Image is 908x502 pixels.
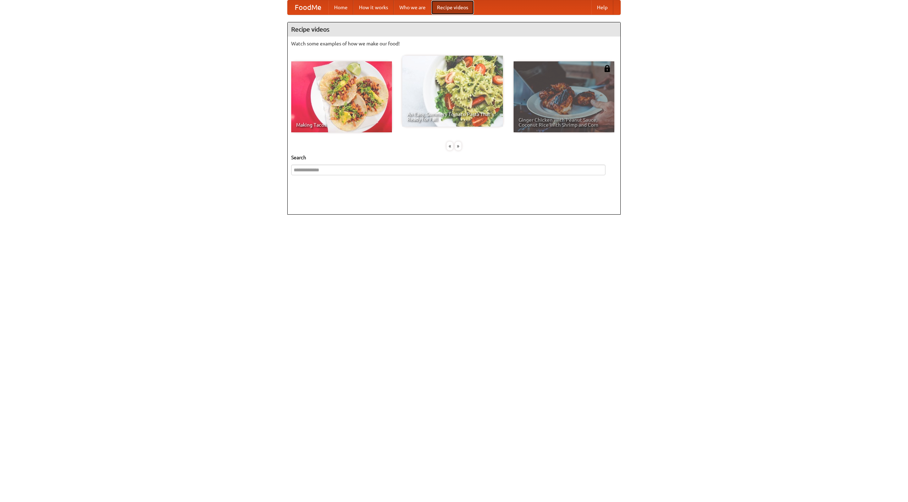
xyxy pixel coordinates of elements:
h4: Recipe videos [288,22,620,37]
div: » [455,142,461,150]
a: Home [328,0,353,15]
h5: Search [291,154,617,161]
a: FoodMe [288,0,328,15]
a: Recipe videos [431,0,474,15]
span: An Easy, Summery Tomato Pasta That's Ready for Fall [407,112,498,122]
img: 483408.png [604,65,611,72]
span: Making Tacos [296,122,387,127]
div: « [447,142,453,150]
p: Watch some examples of how we make our food! [291,40,617,47]
a: Who we are [394,0,431,15]
a: Help [591,0,613,15]
a: An Easy, Summery Tomato Pasta That's Ready for Fall [402,56,503,127]
a: How it works [353,0,394,15]
a: Making Tacos [291,61,392,132]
